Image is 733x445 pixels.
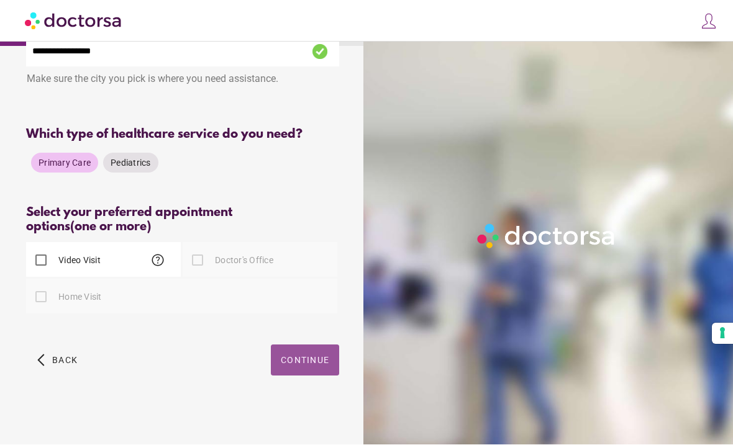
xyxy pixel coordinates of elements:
button: arrow_back_ios Back [32,345,83,376]
span: Pediatrics [111,158,151,168]
span: (one or more) [70,220,151,235]
label: Doctor's Office [212,254,273,267]
span: Continue [281,356,329,366]
div: Make sure the city you pick is where you need assistance. [26,67,339,94]
img: Logo-Doctorsa-trans-White-partial-flat.png [473,220,620,253]
img: icons8-customer-100.png [700,13,717,30]
div: Which type of healthcare service do you need? [26,128,339,142]
img: Doctorsa.com [25,7,123,35]
span: help [150,253,165,268]
label: Video Visit [56,254,101,267]
button: Your consent preferences for tracking technologies [712,323,733,344]
div: Select your preferred appointment options [26,206,339,235]
span: Back [52,356,78,366]
span: Primary Care [39,158,91,168]
button: Continue [271,345,339,376]
label: Home Visit [56,291,102,303]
